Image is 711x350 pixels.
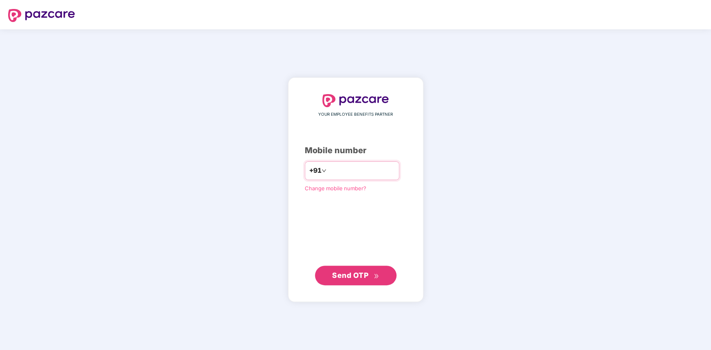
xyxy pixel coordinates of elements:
span: Send OTP [332,271,368,280]
span: YOUR EMPLOYEE BENEFITS PARTNER [318,111,393,118]
span: +91 [309,165,321,176]
span: down [321,168,326,173]
button: Send OTPdouble-right [315,266,396,285]
span: double-right [374,273,379,279]
div: Mobile number [305,144,407,157]
img: logo [322,94,389,107]
a: Change mobile number? [305,185,366,192]
img: logo [8,9,75,22]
